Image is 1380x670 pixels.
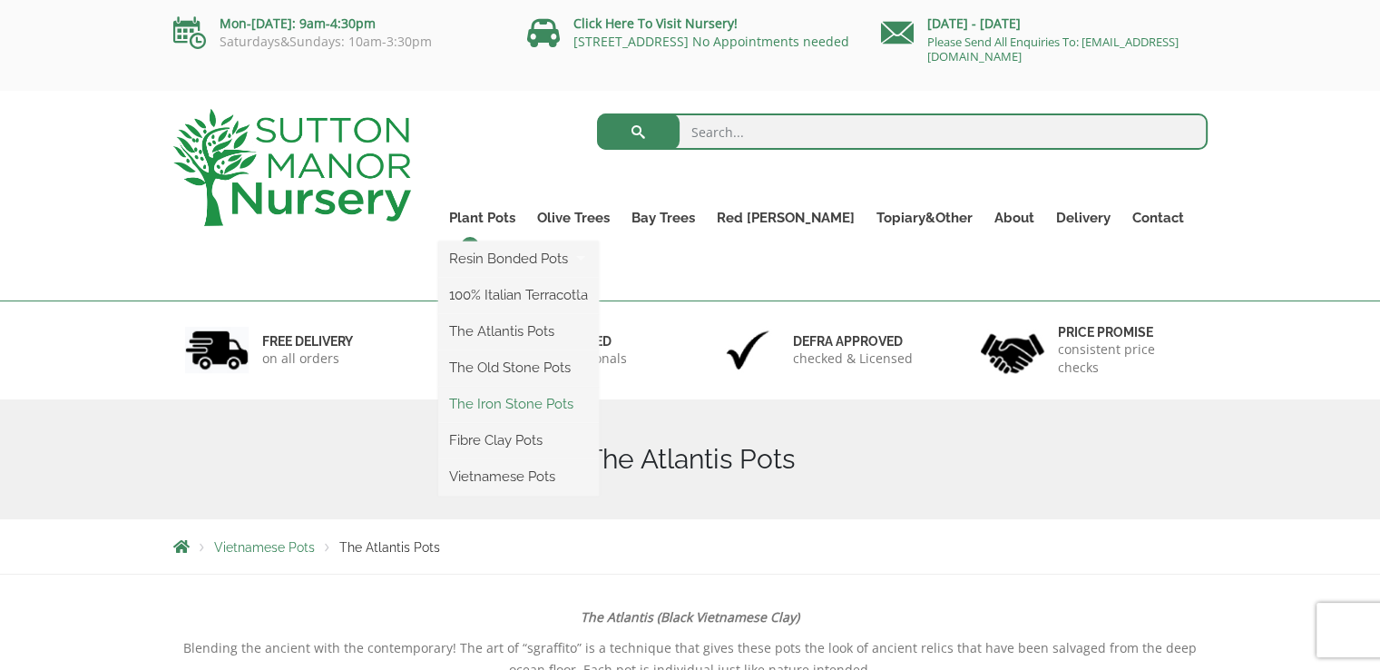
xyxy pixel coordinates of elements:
a: [STREET_ADDRESS] No Appointments needed [573,33,849,50]
a: The Iron Stone Pots [438,390,599,418]
h6: Price promise [1058,324,1196,340]
span: The Atlantis Pots [339,540,440,555]
p: checked & Licensed [793,350,913,368]
a: The Old Stone Pots [438,354,599,381]
nav: Breadcrumbs [173,539,1208,554]
img: 1.jpg [185,327,249,373]
img: logo [173,109,411,226]
a: About [984,205,1045,231]
a: Vietnamese Pots [214,540,315,555]
a: Bay Trees [621,205,706,231]
a: Contact [1121,205,1195,231]
p: Mon-[DATE]: 9am-4:30pm [173,13,500,34]
a: Resin Bonded Pots [438,245,599,272]
img: 3.jpg [716,327,779,373]
input: Search... [597,113,1208,150]
a: Vietnamese Pots [438,463,599,490]
img: 4.jpg [981,322,1044,378]
a: Topiary&Other [866,205,984,231]
p: on all orders [262,350,353,368]
h6: Defra approved [793,333,913,350]
a: Click Here To Visit Nursery! [573,15,738,32]
h6: FREE DELIVERY [262,333,353,350]
p: [DATE] - [DATE] [881,13,1208,34]
a: Delivery [1045,205,1121,231]
a: Red [PERSON_NAME] [706,205,866,231]
p: Saturdays&Sundays: 10am-3:30pm [173,34,500,49]
p: consistent price checks [1058,340,1196,377]
a: Olive Trees [526,205,621,231]
a: 100% Italian Terracotta [438,281,599,309]
strong: The Atlantis (Black Vietnamese Clay) [581,608,799,626]
a: Fibre Clay Pots [438,427,599,454]
a: The Atlantis Pots [438,318,599,345]
a: Please Send All Enquiries To: [EMAIL_ADDRESS][DOMAIN_NAME] [927,34,1179,64]
a: Plant Pots [438,205,526,231]
h1: The Atlantis Pots [173,443,1208,476]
